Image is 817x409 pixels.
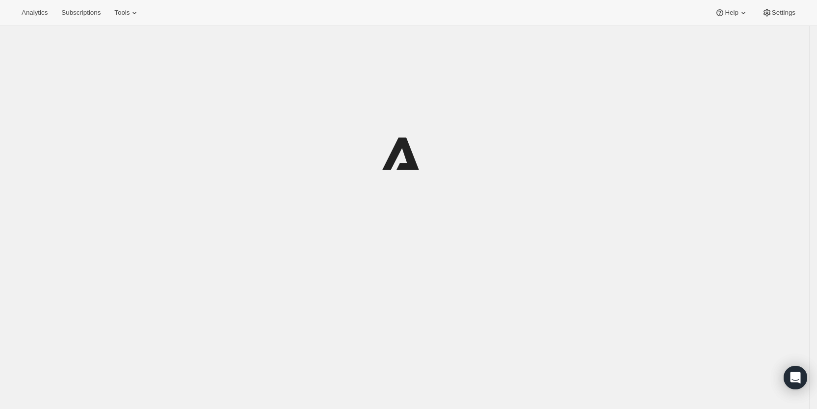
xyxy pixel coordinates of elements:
[16,6,53,20] button: Analytics
[61,9,101,17] span: Subscriptions
[709,6,754,20] button: Help
[22,9,48,17] span: Analytics
[108,6,145,20] button: Tools
[55,6,106,20] button: Subscriptions
[725,9,738,17] span: Help
[784,366,807,389] div: Open Intercom Messenger
[114,9,130,17] span: Tools
[756,6,801,20] button: Settings
[772,9,795,17] span: Settings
